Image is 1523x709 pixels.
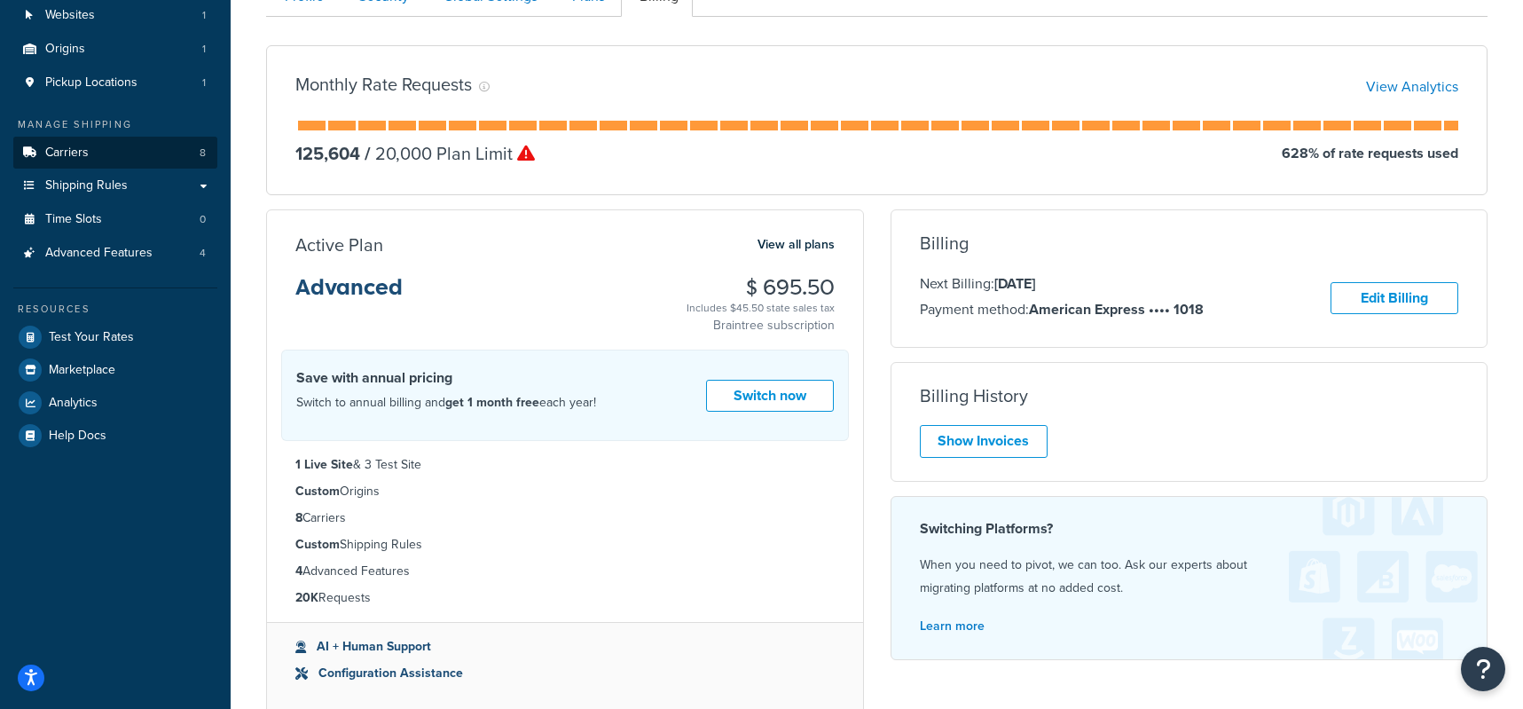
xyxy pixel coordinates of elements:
[45,246,153,261] span: Advanced Features
[45,212,102,227] span: Time Slots
[295,482,340,500] strong: Custom
[360,141,535,166] p: 20,000 Plan Limit
[1366,76,1458,97] a: View Analytics
[13,169,217,202] a: Shipping Rules
[13,67,217,99] a: Pickup Locations 1
[296,391,596,414] p: Switch to annual billing and each year!
[920,298,1204,321] p: Payment method:
[295,588,318,607] strong: 20K
[13,203,217,236] a: Time Slots 0
[200,146,206,161] span: 8
[920,233,969,253] h3: Billing
[1331,282,1458,315] a: Edit Billing
[920,425,1048,458] a: Show Invoices
[13,117,217,132] div: Manage Shipping
[295,455,835,475] li: & 3 Test Site
[687,299,835,317] div: Includes $45.50 state sales tax
[295,508,835,528] li: Carriers
[1461,647,1505,691] button: Open Resource Center
[920,272,1204,295] p: Next Billing:
[13,302,217,317] div: Resources
[13,420,217,452] a: Help Docs
[49,396,98,411] span: Analytics
[295,637,835,657] li: AI + Human Support
[13,237,217,270] li: Advanced Features
[13,203,217,236] li: Time Slots
[13,33,217,66] li: Origins
[1029,299,1204,319] strong: American Express •••• 1018
[45,42,85,57] span: Origins
[200,246,206,261] span: 4
[365,140,371,167] span: /
[202,8,206,23] span: 1
[45,178,128,193] span: Shipping Rules
[295,535,340,554] strong: Custom
[49,429,106,444] span: Help Docs
[445,393,539,412] strong: get 1 month free
[295,482,835,501] li: Origins
[687,317,835,335] p: Braintree subscription
[994,273,1035,294] strong: [DATE]
[920,554,1459,600] p: When you need to pivot, we can too. Ask our experts about migrating platforms at no added cost.
[13,387,217,419] a: Analytics
[295,562,302,580] strong: 4
[920,518,1459,540] h4: Switching Platforms?
[758,233,835,256] a: View all plans
[13,137,217,169] a: Carriers 8
[295,562,835,581] li: Advanced Features
[202,75,206,91] span: 1
[706,380,834,413] a: Switch now
[295,276,403,313] h3: Advanced
[295,508,302,527] strong: 8
[13,321,217,353] a: Test Your Rates
[200,212,206,227] span: 0
[13,33,217,66] a: Origins 1
[49,363,115,378] span: Marketplace
[295,235,383,255] h3: Active Plan
[295,75,472,94] h3: Monthly Rate Requests
[295,455,353,474] strong: 1 Live Site
[13,137,217,169] li: Carriers
[202,42,206,57] span: 1
[295,588,835,608] li: Requests
[296,367,596,389] h4: Save with annual pricing
[920,386,1028,406] h3: Billing History
[45,75,137,91] span: Pickup Locations
[295,535,835,555] li: Shipping Rules
[13,67,217,99] li: Pickup Locations
[1282,141,1458,166] p: 628 % of rate requests used
[295,664,835,683] li: Configuration Assistance
[49,330,134,345] span: Test Your Rates
[13,237,217,270] a: Advanced Features 4
[45,146,89,161] span: Carriers
[295,141,360,166] p: 125,604
[920,617,985,635] a: Learn more
[687,276,835,299] h3: $ 695.50
[13,354,217,386] a: Marketplace
[45,8,95,23] span: Websites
